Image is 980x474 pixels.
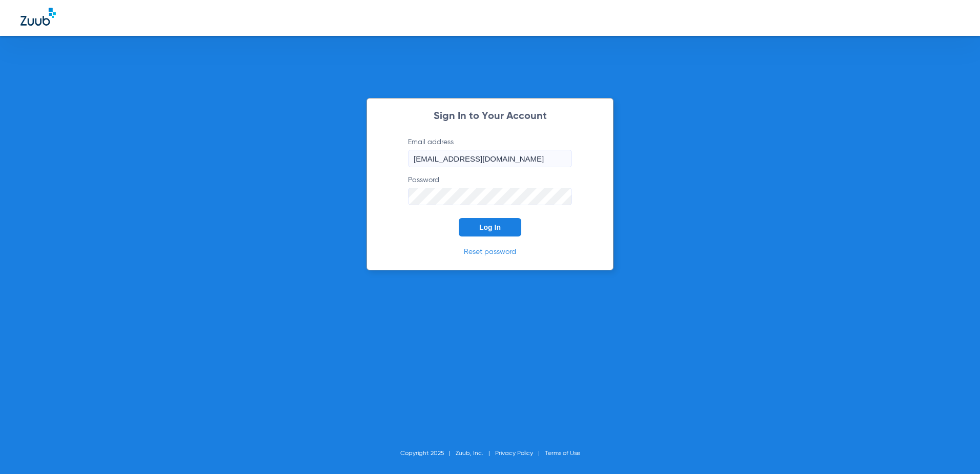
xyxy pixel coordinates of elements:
[495,450,533,457] a: Privacy Policy
[929,425,980,474] iframe: Chat Widget
[408,188,572,205] input: Password
[459,218,521,236] button: Log In
[21,8,56,26] img: Zuub Logo
[456,448,495,459] li: Zuub, Inc.
[393,111,587,122] h2: Sign In to Your Account
[408,150,572,167] input: Email address
[479,223,501,231] span: Log In
[408,175,572,205] label: Password
[400,448,456,459] li: Copyright 2025
[545,450,580,457] a: Terms of Use
[408,137,572,167] label: Email address
[464,248,516,255] a: Reset password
